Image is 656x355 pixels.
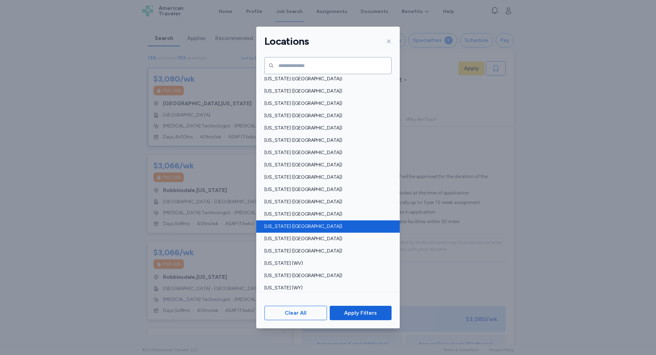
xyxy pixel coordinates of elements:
[264,162,387,168] span: [US_STATE] ([GEOGRAPHIC_DATA])
[264,125,387,132] span: [US_STATE] ([GEOGRAPHIC_DATA])
[264,186,387,193] span: [US_STATE] ([GEOGRAPHIC_DATA])
[264,306,327,320] button: Clear All
[264,100,387,107] span: [US_STATE] ([GEOGRAPHIC_DATA])
[264,137,387,144] span: [US_STATE] ([GEOGRAPHIC_DATA])
[264,272,387,279] span: [US_STATE] ([GEOGRAPHIC_DATA])
[264,211,387,218] span: [US_STATE] ([GEOGRAPHIC_DATA])
[344,309,377,317] span: Apply Filters
[330,306,392,320] button: Apply Filters
[264,248,387,255] span: [US_STATE] ([GEOGRAPHIC_DATA])
[264,76,387,82] span: [US_STATE] ([GEOGRAPHIC_DATA])
[264,285,387,291] span: [US_STATE] (WY)
[264,149,387,156] span: [US_STATE] ([GEOGRAPHIC_DATA])
[264,35,309,48] h1: Locations
[264,174,387,181] span: [US_STATE] ([GEOGRAPHIC_DATA])
[264,260,387,267] span: [US_STATE] (WV)
[264,112,387,119] span: [US_STATE] ([GEOGRAPHIC_DATA])
[264,88,387,95] span: [US_STATE] ([GEOGRAPHIC_DATA])
[285,309,306,317] span: Clear All
[264,235,387,242] span: [US_STATE] ([GEOGRAPHIC_DATA])
[264,223,387,230] span: [US_STATE] ([GEOGRAPHIC_DATA])
[264,199,387,205] span: [US_STATE] ([GEOGRAPHIC_DATA])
